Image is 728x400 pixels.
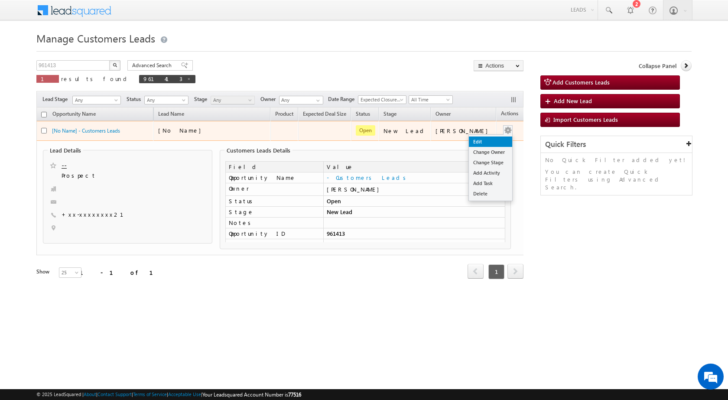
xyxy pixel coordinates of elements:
img: d_60004797649_company_0_60004797649 [15,46,36,57]
div: Chat with us now [45,46,146,57]
td: New Lead [323,207,505,218]
span: Collapse Panel [639,62,676,70]
a: About [84,391,96,397]
span: Open [356,125,375,136]
span: Lead Name [154,109,188,120]
td: Value [323,161,505,172]
span: © 2025 LeadSquared | | | | | [36,390,301,399]
td: Status [225,196,323,207]
span: 77516 [288,391,301,398]
span: Date Range [328,95,358,103]
span: 961413 [143,75,182,82]
span: Stage [194,95,211,103]
span: Add Customers Leads [552,78,610,86]
span: Expected Deal Size [303,111,346,117]
a: Contact Support [97,391,132,397]
span: Prospect [62,172,164,180]
span: Lead Stage [42,95,71,103]
span: Your Leadsquared Account Number is [202,391,301,398]
a: Status [351,109,374,120]
span: prev [468,264,484,279]
span: Any [73,96,118,104]
span: Owner [260,95,279,103]
td: Opportunity Name [225,172,323,183]
a: Show All Items [312,96,322,105]
a: -- [62,161,67,169]
a: Stage [379,109,401,120]
div: Minimize live chat window [142,4,163,25]
p: You can create Quick Filters using Advanced Search. [545,168,688,191]
span: Any [211,96,252,104]
div: Quick Filters [541,136,692,153]
span: Owner [435,111,451,117]
div: [PERSON_NAME] [435,127,492,135]
a: All Time [409,95,453,104]
td: SGRL Lead ID [225,239,323,250]
span: results found [61,75,130,82]
a: Expected Closure Date [358,95,406,104]
span: 1 [488,264,504,279]
a: Edit [469,137,512,147]
a: - Customers Leads [327,174,409,181]
a: Delete [469,189,512,199]
span: Product [275,111,293,117]
a: [No Name] - Customers Leads [52,127,120,134]
span: Advanced Search [132,62,174,69]
legend: Customers Leads Details [224,147,292,154]
div: Show [36,268,52,276]
span: Status [127,95,144,103]
td: Opportunity ID [225,228,323,239]
a: 25 [59,267,81,278]
button: Actions [474,60,523,71]
span: Opportunity Name [52,111,96,117]
div: New Lead [383,127,427,135]
span: Manage Customers Leads [36,31,155,45]
a: Add Activity [469,168,512,178]
legend: Lead Details [48,147,83,154]
td: Notes [225,218,323,228]
span: Stage [383,111,396,117]
span: All Time [409,96,450,104]
span: next [507,264,523,279]
a: Opportunity Name [48,109,100,120]
input: Type to Search [279,96,323,104]
td: Field [225,161,323,172]
td: 961413 [323,228,505,239]
a: Add Task [469,178,512,189]
input: Check all records [41,112,47,117]
span: 1 [41,75,55,82]
img: Search [113,63,117,67]
span: [No Name] [158,127,205,134]
a: Acceptable Use [168,391,201,397]
p: No Quick Filter added yet! [545,156,688,164]
a: Any [211,96,255,104]
span: Expected Closure Date [358,96,403,104]
a: Expected Deal Size [299,109,351,120]
span: Actions [497,109,523,120]
a: Change Stage [469,157,512,168]
em: Start Chat [118,267,157,279]
a: prev [468,265,484,279]
a: Any [144,96,188,104]
span: +xx-xxxxxxxx21 [62,211,134,219]
div: [PERSON_NAME] [327,185,502,193]
td: Owner [225,183,323,196]
td: Stage [225,207,323,218]
span: 25 [59,269,82,276]
div: 1 - 1 of 1 [80,267,163,277]
span: Any [145,96,186,104]
td: Open [323,196,505,207]
a: Change Owner [469,147,512,157]
span: Add New Lead [554,97,592,104]
td: Website2623 [323,239,505,250]
span: Import Customers Leads [553,116,618,123]
a: Terms of Service [133,391,167,397]
a: Any [72,96,121,104]
a: next [507,265,523,279]
textarea: Type your message and hit 'Enter' [11,80,158,260]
